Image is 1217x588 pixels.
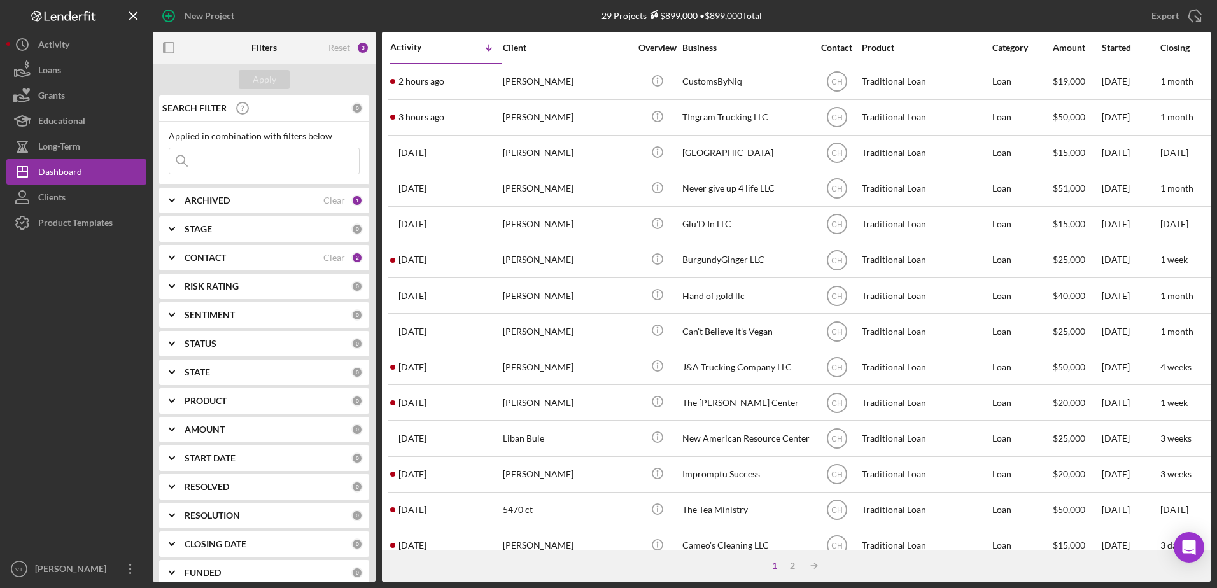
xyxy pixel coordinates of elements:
b: START DATE [185,453,236,463]
div: Clear [323,195,345,206]
time: [DATE] [1160,218,1188,229]
time: [DATE] [1160,504,1188,515]
button: Long-Term [6,134,146,159]
time: 2025-08-22 15:46 [398,291,426,301]
div: 0 [351,395,363,407]
time: 2025-08-27 16:01 [398,183,426,193]
time: 2025-08-08 15:06 [398,469,426,479]
div: [PERSON_NAME] [503,314,630,348]
span: $25,000 [1053,433,1085,444]
span: $51,000 [1053,183,1085,193]
div: [PERSON_NAME] [503,172,630,206]
div: Traditional Loan [862,101,989,134]
b: RISK RATING [185,281,239,291]
div: [DATE] [1102,493,1159,527]
span: $40,000 [1053,290,1085,301]
div: Long-Term [38,134,80,162]
div: Product Templates [38,210,113,239]
div: Activity [38,32,69,60]
div: 2 [784,561,801,571]
time: 1 month [1160,290,1193,301]
div: 0 [351,567,363,578]
text: CH [831,185,842,193]
div: Loan [992,421,1052,455]
div: [PERSON_NAME] [503,243,630,277]
span: $15,000 [1053,147,1085,158]
span: $20,000 [1053,468,1085,479]
div: Traditional Loan [862,421,989,455]
div: Traditional Loan [862,314,989,348]
div: Loan [992,279,1052,312]
div: [DATE] [1102,207,1159,241]
div: [DATE] [1102,172,1159,206]
span: $15,000 [1053,218,1085,229]
div: Can't Believe It's Vegan [682,314,810,348]
div: Liban Bule [503,421,630,455]
div: 0 [351,338,363,349]
div: Open Intercom Messenger [1174,532,1204,563]
div: Cameo's Cleaning LLC [682,529,810,563]
div: Business [682,43,810,53]
time: 3 weeks [1160,433,1192,444]
div: Loan [992,207,1052,241]
div: Clear [323,253,345,263]
div: [DATE] [1102,136,1159,170]
div: Loan [992,314,1052,348]
div: Traditional Loan [862,279,989,312]
time: 1 month [1160,183,1193,193]
div: The [PERSON_NAME] Center [682,386,810,419]
time: 1 month [1160,111,1193,122]
a: Loans [6,57,146,83]
a: Product Templates [6,210,146,235]
text: CH [831,327,842,336]
button: Grants [6,83,146,108]
time: 2025-08-09 14:11 [398,398,426,408]
div: The Tea Ministry [682,493,810,527]
button: VT[PERSON_NAME] [6,556,146,582]
div: 0 [351,367,363,378]
div: [PERSON_NAME] [32,556,115,585]
text: CH [831,256,842,265]
div: CustomsByNiq [682,65,810,99]
div: Started [1102,43,1159,53]
span: $50,000 [1053,111,1085,122]
div: [DATE] [1102,386,1159,419]
button: Export [1139,3,1211,29]
div: Applied in combination with filters below [169,131,360,141]
div: Impromptu Success [682,458,810,491]
time: 3 weeks [1160,468,1192,479]
button: New Project [153,3,247,29]
div: Loans [38,57,61,86]
div: Traditional Loan [862,207,989,241]
div: Category [992,43,1052,53]
div: Glu'D In LLC [682,207,810,241]
div: 1 [351,195,363,206]
span: $25,000 [1053,254,1085,265]
text: CH [831,398,842,407]
b: CONTACT [185,253,226,263]
time: 1 week [1160,254,1188,265]
time: 2025-08-08 18:46 [398,433,426,444]
a: Educational [6,108,146,134]
div: Amount [1053,43,1101,53]
div: [DATE] [1102,421,1159,455]
time: 2025-08-07 15:15 [398,540,426,550]
time: 1 month [1160,76,1193,87]
div: [DATE] [1102,279,1159,312]
div: 29 Projects • $899,000 Total [601,10,762,21]
div: Loan [992,172,1052,206]
text: CH [831,149,842,158]
a: Dashboard [6,159,146,185]
div: Traditional Loan [862,243,989,277]
div: Loan [992,493,1052,527]
time: 2025-08-26 21:51 [398,219,426,229]
time: 2025-09-02 15:45 [398,148,426,158]
b: AMOUNT [185,424,225,435]
div: [PERSON_NAME] [503,279,630,312]
div: Overview [633,43,681,53]
div: 3 [356,41,369,54]
div: 0 [351,510,363,521]
div: Product [862,43,989,53]
div: $899,000 [647,10,698,21]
